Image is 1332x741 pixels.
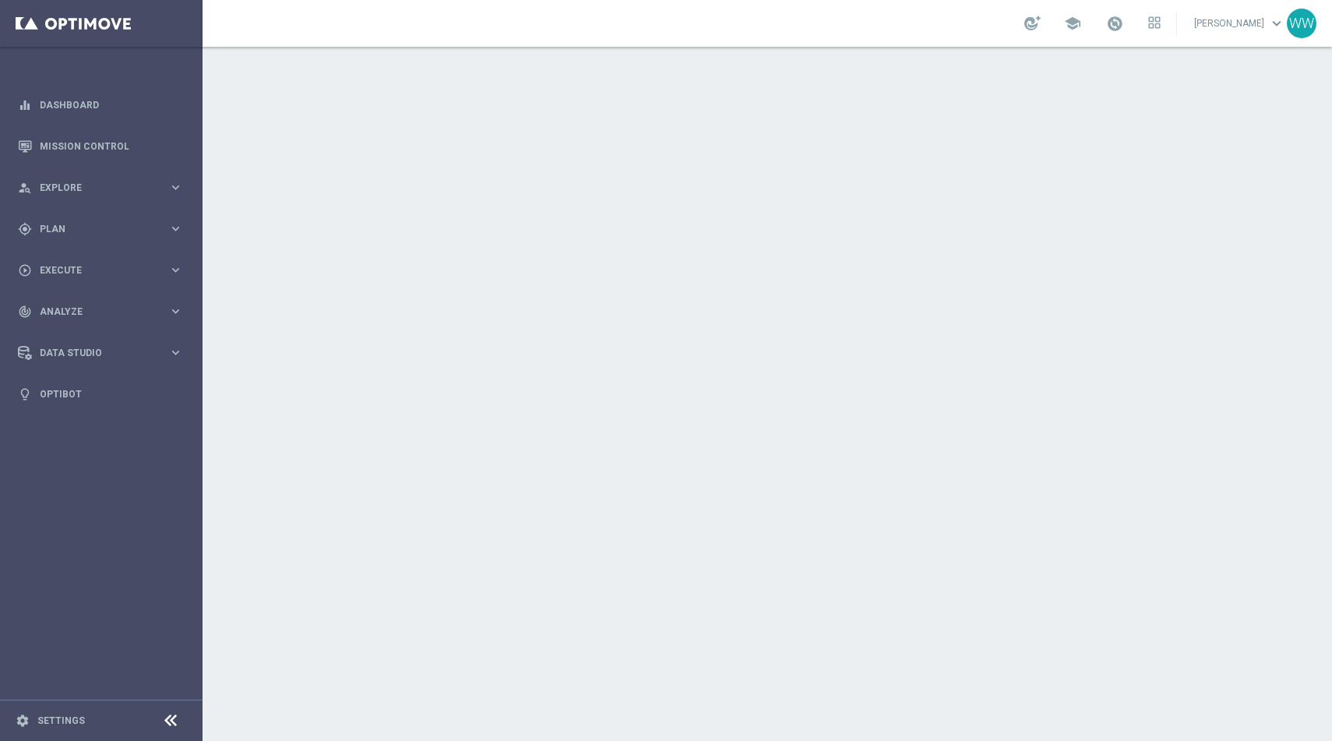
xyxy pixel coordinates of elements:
[17,347,184,359] button: Data Studio keyboard_arrow_right
[1287,9,1316,38] div: WW
[40,183,168,192] span: Explore
[168,221,183,236] i: keyboard_arrow_right
[18,181,168,195] div: Explore
[40,84,183,125] a: Dashboard
[40,224,168,234] span: Plan
[17,182,184,194] button: person_search Explore keyboard_arrow_right
[18,305,32,319] i: track_changes
[1268,15,1285,32] span: keyboard_arrow_down
[17,305,184,318] button: track_changes Analyze keyboard_arrow_right
[18,263,32,277] i: play_circle_outline
[18,98,32,112] i: equalizer
[17,264,184,277] button: play_circle_outline Execute keyboard_arrow_right
[18,125,183,167] div: Mission Control
[18,181,32,195] i: person_search
[40,373,183,415] a: Optibot
[18,222,32,236] i: gps_fixed
[18,387,32,401] i: lightbulb
[17,223,184,235] button: gps_fixed Plan keyboard_arrow_right
[168,345,183,360] i: keyboard_arrow_right
[40,348,168,358] span: Data Studio
[1064,15,1081,32] span: school
[18,222,168,236] div: Plan
[18,263,168,277] div: Execute
[18,305,168,319] div: Analyze
[40,125,183,167] a: Mission Control
[168,304,183,319] i: keyboard_arrow_right
[37,716,85,725] a: Settings
[1193,12,1287,35] a: [PERSON_NAME]keyboard_arrow_down
[40,307,168,316] span: Analyze
[168,180,183,195] i: keyboard_arrow_right
[168,263,183,277] i: keyboard_arrow_right
[18,84,183,125] div: Dashboard
[17,99,184,111] button: equalizer Dashboard
[18,373,183,415] div: Optibot
[18,346,168,360] div: Data Studio
[40,266,168,275] span: Execute
[17,140,184,153] button: Mission Control
[17,388,184,400] button: lightbulb Optibot
[16,714,30,728] i: settings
